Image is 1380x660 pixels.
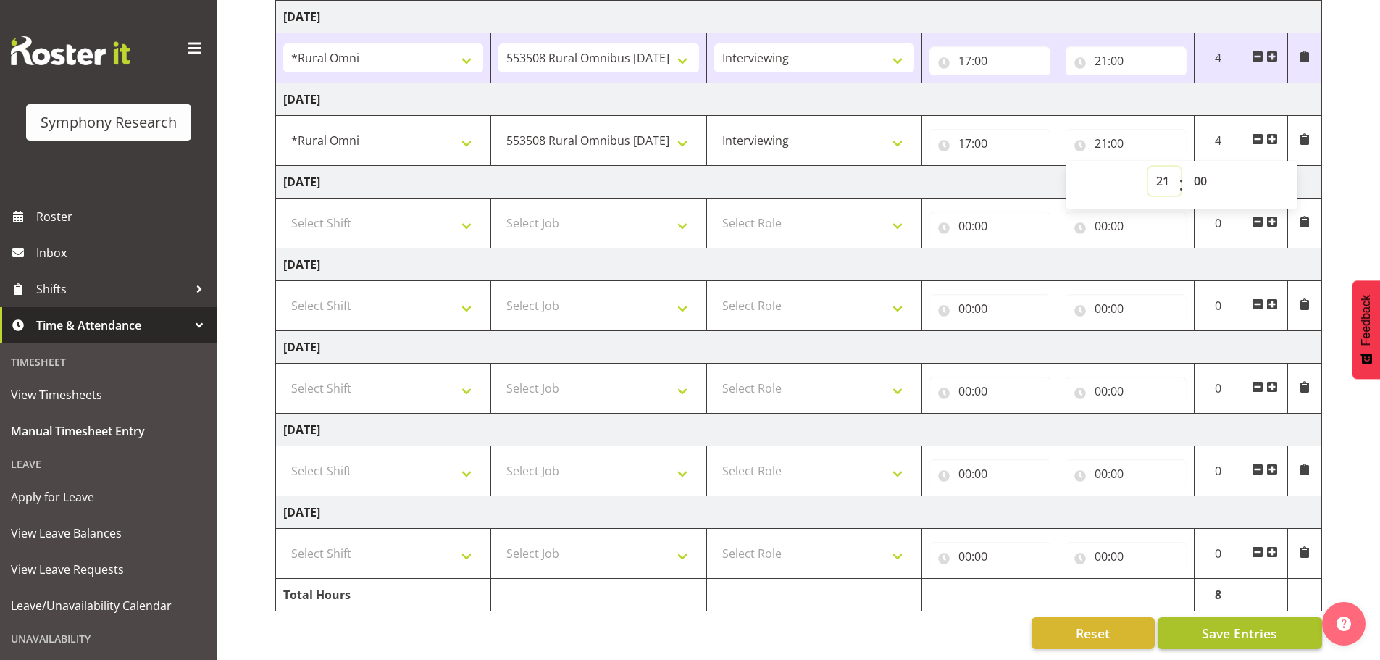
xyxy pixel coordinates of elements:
span: View Leave Balances [11,522,206,544]
a: View Leave Balances [4,515,214,551]
span: Apply for Leave [11,486,206,508]
td: [DATE] [276,83,1322,116]
td: 4 [1194,116,1242,166]
div: Leave [4,449,214,479]
a: View Timesheets [4,377,214,413]
span: View Timesheets [11,384,206,406]
input: Click to select... [1066,212,1187,241]
img: Rosterit website logo [11,36,130,65]
img: help-xxl-2.png [1337,617,1351,631]
td: 4 [1194,33,1242,83]
a: Manual Timesheet Entry [4,413,214,449]
span: Feedback [1360,295,1373,346]
div: Unavailability [4,624,214,653]
input: Click to select... [929,212,1050,241]
div: Symphony Research [41,112,177,133]
span: Shifts [36,278,188,300]
span: Save Entries [1202,624,1277,643]
td: [DATE] [276,331,1322,364]
input: Click to select... [929,459,1050,488]
span: Reset [1076,624,1110,643]
input: Click to select... [929,46,1050,75]
span: Manual Timesheet Entry [11,420,206,442]
td: Total Hours [276,579,491,611]
td: [DATE] [276,414,1322,446]
td: 8 [1194,579,1242,611]
td: 0 [1194,281,1242,331]
span: View Leave Requests [11,559,206,580]
input: Click to select... [929,377,1050,406]
button: Save Entries [1158,617,1322,649]
input: Click to select... [929,542,1050,571]
input: Click to select... [929,129,1050,158]
input: Click to select... [929,294,1050,323]
button: Feedback - Show survey [1352,280,1380,379]
td: [DATE] [276,248,1322,281]
span: Leave/Unavailability Calendar [11,595,206,617]
td: 0 [1194,364,1242,414]
a: Leave/Unavailability Calendar [4,588,214,624]
td: 0 [1194,446,1242,496]
td: [DATE] [276,496,1322,529]
input: Click to select... [1066,294,1187,323]
input: Click to select... [1066,542,1187,571]
input: Click to select... [1066,459,1187,488]
span: Time & Attendance [36,314,188,336]
input: Click to select... [1066,129,1187,158]
input: Click to select... [1066,377,1187,406]
span: Inbox [36,242,210,264]
td: [DATE] [276,166,1322,199]
td: [DATE] [276,1,1322,33]
div: Timesheet [4,347,214,377]
input: Click to select... [1066,46,1187,75]
td: 0 [1194,199,1242,248]
span: Roster [36,206,210,227]
a: View Leave Requests [4,551,214,588]
td: 0 [1194,529,1242,579]
span: : [1179,167,1184,203]
a: Apply for Leave [4,479,214,515]
button: Reset [1032,617,1155,649]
